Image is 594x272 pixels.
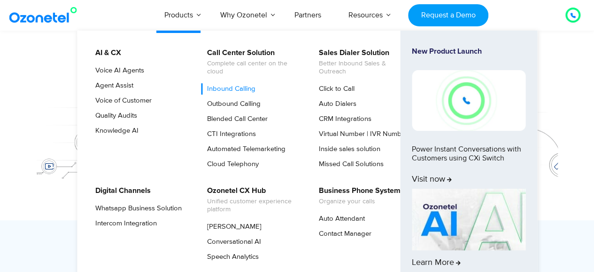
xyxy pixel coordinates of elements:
span: Organize your calls [319,198,401,206]
a: Business Phone SystemOrganize your calls [313,185,402,207]
a: Click to Call [313,83,356,95]
a: Learn More [412,189,525,268]
a: Digital Channels [89,185,152,197]
a: Voice AI Agents [89,65,146,76]
span: Better Inbound Sales & Outreach [319,60,411,76]
a: Contact Manager [313,228,373,240]
a: Voice of Customer [89,95,153,106]
div: Trusted CX Partner for 3,500+ Global Brands [41,244,553,260]
a: Conversational AI [201,236,262,248]
a: Virtual Number | IVR Number [313,128,409,140]
span: Unified customer experience platform [207,198,300,214]
a: Auto Attendant [313,213,366,224]
a: AI & CX [89,47,123,59]
a: Agent Assist [89,80,135,91]
img: New-Project-17.png [412,70,525,130]
img: AI [412,189,525,251]
a: Intercom Integration [89,218,158,229]
a: [PERSON_NAME] [201,221,263,232]
a: Knowledge AI [89,125,140,136]
span: Learn More [412,258,461,268]
a: Quality Audits [89,110,139,121]
a: Blended Call Center [201,113,269,125]
a: Missed Call Solutions [313,159,385,170]
a: CRM Integrations [313,113,373,125]
a: Ozonetel CX HubUnified customer experience platform [201,185,301,215]
a: Speech Analytics [201,251,260,263]
a: Whatsapp Business Solution [89,203,183,214]
a: Outbound Calling [201,98,262,110]
a: Request a Demo [408,4,488,26]
a: New Product LaunchPower Instant Conversations with Customers using CXi SwitchVisit now [412,47,525,185]
span: Visit now [412,175,452,185]
a: CTI Integrations [201,128,257,140]
a: Inside sales solution [313,144,382,155]
a: Call Center SolutionComplete call center on the cloud [201,47,301,77]
a: Cloud Telephony [201,159,260,170]
a: Inbound Calling [201,83,257,95]
a: Auto Dialers [313,98,358,110]
a: Sales Dialer SolutionBetter Inbound Sales & Outreach [313,47,413,77]
span: Complete call center on the cloud [207,60,300,76]
a: Automated Telemarketing [201,144,287,155]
